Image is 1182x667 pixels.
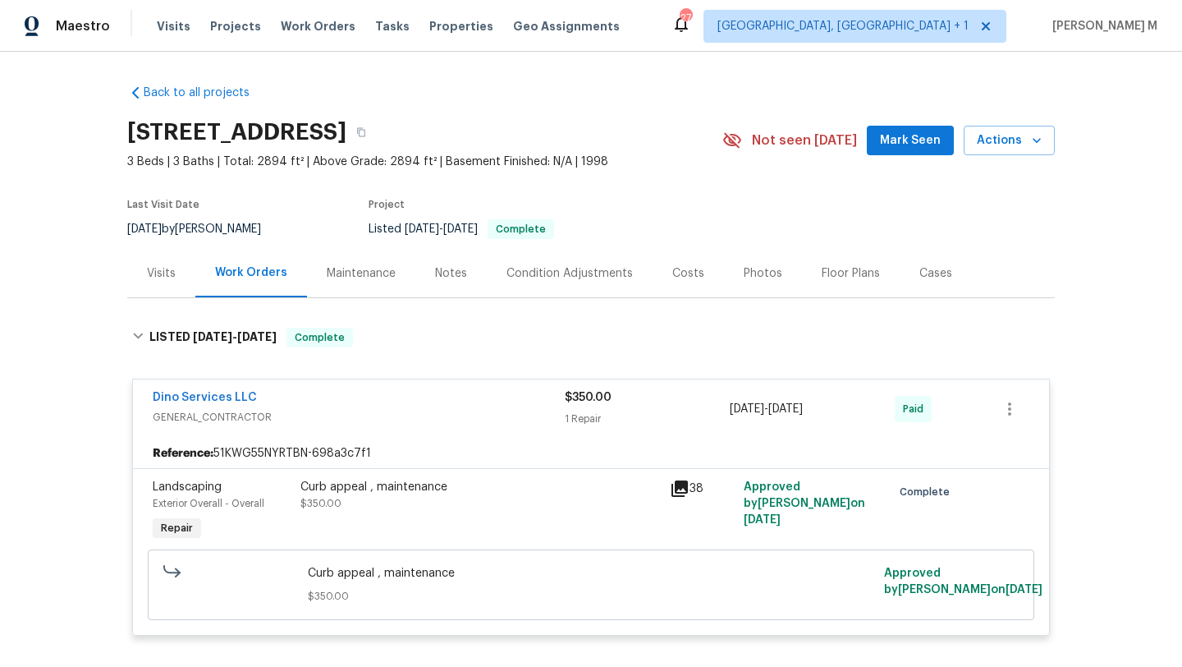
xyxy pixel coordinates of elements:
[744,514,781,526] span: [DATE]
[147,265,176,282] div: Visits
[867,126,954,156] button: Mark Seen
[435,265,467,282] div: Notes
[884,568,1042,596] span: Approved by [PERSON_NAME] on
[127,154,722,170] span: 3 Beds | 3 Baths | Total: 2894 ft² | Above Grade: 2894 ft² | Basement Finished: N/A | 1998
[133,439,1049,468] div: 51KWG55NYRTBN-698a3c7f1
[977,131,1042,151] span: Actions
[300,479,660,495] div: Curb appeal , maintenance
[193,331,277,343] span: -
[153,392,257,403] a: Dino Services LLC
[717,18,969,34] span: [GEOGRAPHIC_DATA], [GEOGRAPHIC_DATA] + 1
[300,499,341,508] span: $350.00
[308,565,875,582] span: Curb appeal , maintenance
[405,223,478,235] span: -
[127,85,285,101] a: Back to all projects
[680,10,691,26] div: 27
[193,331,232,343] span: [DATE]
[127,311,1055,364] div: LISTED [DATE]-[DATE]Complete
[157,18,190,34] span: Visits
[744,265,782,282] div: Photos
[153,445,213,462] b: Reference:
[822,265,880,282] div: Floor Plans
[730,401,803,417] span: -
[154,520,199,536] span: Repair
[369,223,554,235] span: Listed
[127,219,281,239] div: by [PERSON_NAME]
[288,329,351,346] span: Complete
[210,18,261,34] span: Projects
[327,265,396,282] div: Maintenance
[405,223,439,235] span: [DATE]
[369,200,405,209] span: Project
[919,265,952,282] div: Cases
[281,18,355,34] span: Work Orders
[506,265,633,282] div: Condition Adjustments
[153,409,565,425] span: GENERAL_CONTRACTOR
[672,265,704,282] div: Costs
[443,223,478,235] span: [DATE]
[1046,18,1157,34] span: [PERSON_NAME] M
[903,401,930,417] span: Paid
[127,200,199,209] span: Last Visit Date
[744,481,865,526] span: Approved by [PERSON_NAME] on
[153,499,264,508] span: Exterior Overall - Overall
[127,223,162,235] span: [DATE]
[56,18,110,34] span: Maestro
[513,18,620,34] span: Geo Assignments
[752,132,857,149] span: Not seen [DATE]
[964,126,1055,156] button: Actions
[900,484,956,500] span: Complete
[308,588,875,605] span: $350.00
[768,403,803,415] span: [DATE]
[565,411,730,427] div: 1 Repair
[670,479,734,499] div: 38
[489,224,552,234] span: Complete
[153,481,222,493] span: Landscaping
[730,403,764,415] span: [DATE]
[429,18,493,34] span: Properties
[237,331,277,343] span: [DATE]
[127,124,346,140] h2: [STREET_ADDRESS]
[149,328,277,347] h6: LISTED
[1006,584,1042,596] span: [DATE]
[880,131,941,151] span: Mark Seen
[565,392,612,403] span: $350.00
[215,264,287,281] div: Work Orders
[375,21,410,32] span: Tasks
